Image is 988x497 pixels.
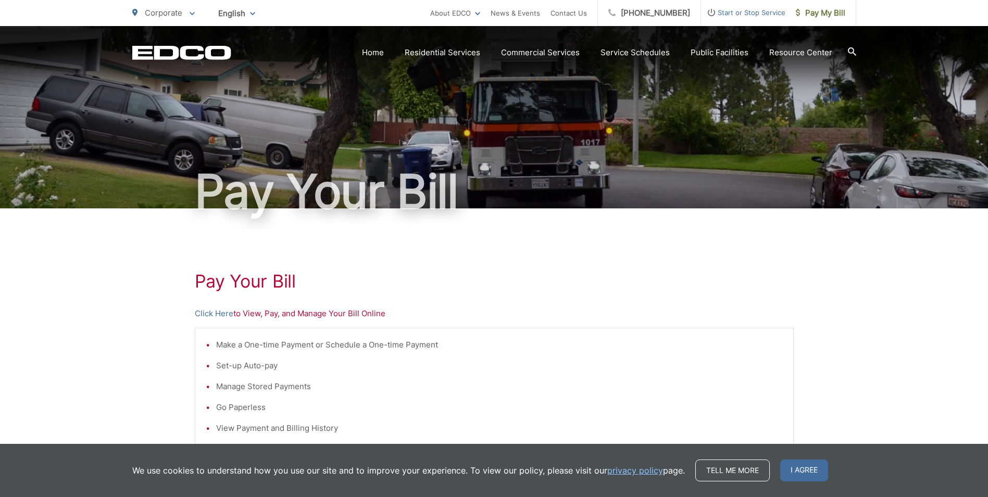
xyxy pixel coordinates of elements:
[216,380,783,393] li: Manage Stored Payments
[216,422,783,434] li: View Payment and Billing History
[195,307,233,320] a: Click Here
[501,46,580,59] a: Commercial Services
[195,307,794,320] p: to View, Pay, and Manage Your Bill Online
[491,7,540,19] a: News & Events
[362,46,384,59] a: Home
[796,7,845,19] span: Pay My Bill
[216,359,783,372] li: Set-up Auto-pay
[195,271,794,292] h1: Pay Your Bill
[132,166,856,218] h1: Pay Your Bill
[695,459,770,481] a: Tell me more
[607,464,663,477] a: privacy policy
[601,46,670,59] a: Service Schedules
[216,401,783,414] li: Go Paperless
[780,459,828,481] span: I agree
[145,8,182,18] span: Corporate
[405,46,480,59] a: Residential Services
[551,7,587,19] a: Contact Us
[691,46,748,59] a: Public Facilities
[769,46,832,59] a: Resource Center
[430,7,480,19] a: About EDCO
[210,4,263,22] span: English
[132,45,231,60] a: EDCD logo. Return to the homepage.
[132,464,685,477] p: We use cookies to understand how you use our site and to improve your experience. To view our pol...
[216,339,783,351] li: Make a One-time Payment or Schedule a One-time Payment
